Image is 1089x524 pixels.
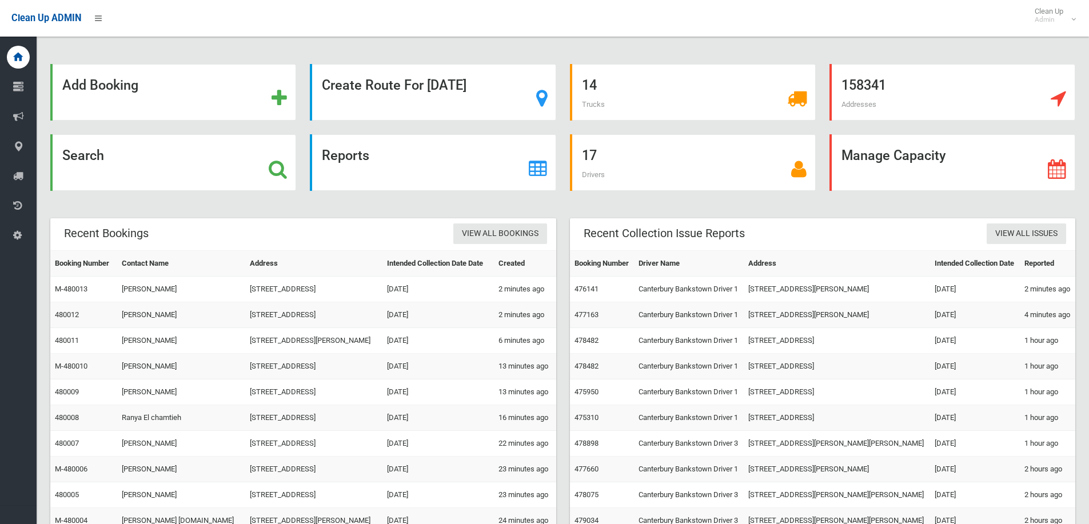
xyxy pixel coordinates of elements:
td: 23 minutes ago [494,457,556,482]
td: Canterbury Bankstown Driver 1 [634,277,744,302]
a: 480008 [55,413,79,422]
td: [DATE] [382,379,493,405]
a: View All Issues [987,223,1066,245]
strong: Reports [322,147,369,163]
td: [STREET_ADDRESS][PERSON_NAME] [245,328,382,354]
td: [DATE] [382,482,493,508]
strong: 17 [582,147,597,163]
td: 1 hour ago [1020,354,1075,379]
a: 477163 [575,310,599,319]
td: [STREET_ADDRESS][PERSON_NAME] [744,302,931,328]
td: [STREET_ADDRESS] [245,431,382,457]
td: [STREET_ADDRESS] [245,482,382,508]
a: 480011 [55,336,79,345]
td: Canterbury Bankstown Driver 3 [634,482,744,508]
td: [PERSON_NAME] [117,482,245,508]
td: [STREET_ADDRESS] [744,405,931,431]
td: [DATE] [382,328,493,354]
td: [DATE] [382,354,493,379]
th: Driver Name [634,251,744,277]
strong: Search [62,147,104,163]
td: [DATE] [930,328,1020,354]
td: [DATE] [930,302,1020,328]
td: [PERSON_NAME] [117,354,245,379]
th: Intended Collection Date [930,251,1020,277]
td: [PERSON_NAME] [117,302,245,328]
a: Search [50,134,296,191]
th: Contact Name [117,251,245,277]
td: Canterbury Bankstown Driver 1 [634,328,744,354]
a: 480009 [55,387,79,396]
a: 478075 [575,490,599,499]
td: 2 minutes ago [494,302,556,328]
td: Canterbury Bankstown Driver 1 [634,405,744,431]
a: 475310 [575,413,599,422]
a: Manage Capacity [829,134,1075,191]
a: Add Booking [50,64,296,121]
th: Booking Number [50,251,117,277]
td: [DATE] [930,354,1020,379]
td: [STREET_ADDRESS] [245,302,382,328]
td: 2 hours ago [1020,457,1075,482]
small: Admin [1035,15,1063,24]
td: 1 hour ago [1020,405,1075,431]
td: Canterbury Bankstown Driver 3 [634,431,744,457]
a: 478482 [575,362,599,370]
a: Create Route For [DATE] [310,64,556,121]
td: [STREET_ADDRESS][PERSON_NAME] [744,457,931,482]
th: Intended Collection Date Date [382,251,493,277]
td: 2 hours ago [1020,482,1075,508]
strong: Manage Capacity [841,147,946,163]
td: [STREET_ADDRESS] [245,457,382,482]
a: 478898 [575,439,599,447]
td: [DATE] [930,379,1020,405]
td: 13 minutes ago [494,354,556,379]
td: [STREET_ADDRESS][PERSON_NAME] [744,277,931,302]
td: [STREET_ADDRESS][PERSON_NAME][PERSON_NAME] [744,431,931,457]
strong: 14 [582,77,597,93]
th: Reported [1020,251,1075,277]
td: Canterbury Bankstown Driver 1 [634,457,744,482]
td: [PERSON_NAME] [117,328,245,354]
td: 2 minutes ago [1020,277,1075,302]
td: [STREET_ADDRESS] [744,328,931,354]
td: [DATE] [382,302,493,328]
td: 1 hour ago [1020,379,1075,405]
span: Drivers [582,170,605,179]
span: Clean Up [1029,7,1075,24]
td: [DATE] [382,277,493,302]
a: View All Bookings [453,223,547,245]
header: Recent Collection Issue Reports [570,222,759,245]
td: 16 minutes ago [494,405,556,431]
a: 17 Drivers [570,134,816,191]
a: Reports [310,134,556,191]
td: [DATE] [382,405,493,431]
td: 2 minutes ago [494,277,556,302]
td: [PERSON_NAME] [117,431,245,457]
td: Canterbury Bankstown Driver 1 [634,354,744,379]
td: 22 minutes ago [494,431,556,457]
a: M-480013 [55,285,87,293]
td: [DATE] [930,405,1020,431]
td: 23 minutes ago [494,482,556,508]
td: [STREET_ADDRESS] [245,405,382,431]
td: [STREET_ADDRESS][PERSON_NAME][PERSON_NAME] [744,482,931,508]
a: 480005 [55,490,79,499]
th: Address [744,251,931,277]
td: 1 hour ago [1020,431,1075,457]
strong: 158341 [841,77,886,93]
td: [DATE] [930,431,1020,457]
td: [DATE] [930,457,1020,482]
th: Booking Number [570,251,634,277]
span: Addresses [841,100,876,109]
a: 158341 Addresses [829,64,1075,121]
span: Clean Up ADMIN [11,13,81,23]
td: 13 minutes ago [494,379,556,405]
td: [STREET_ADDRESS] [744,379,931,405]
td: [STREET_ADDRESS] [245,277,382,302]
strong: Add Booking [62,77,138,93]
td: 4 minutes ago [1020,302,1075,328]
a: 480012 [55,310,79,319]
td: [PERSON_NAME] [117,277,245,302]
td: Canterbury Bankstown Driver 1 [634,379,744,405]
